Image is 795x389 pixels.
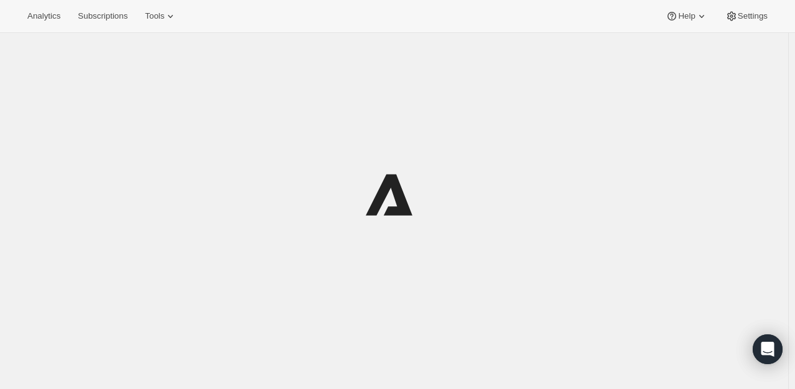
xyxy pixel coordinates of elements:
[658,7,715,25] button: Help
[20,7,68,25] button: Analytics
[753,334,783,364] div: Open Intercom Messenger
[78,11,128,21] span: Subscriptions
[145,11,164,21] span: Tools
[738,11,768,21] span: Settings
[27,11,60,21] span: Analytics
[137,7,184,25] button: Tools
[678,11,695,21] span: Help
[718,7,775,25] button: Settings
[70,7,135,25] button: Subscriptions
